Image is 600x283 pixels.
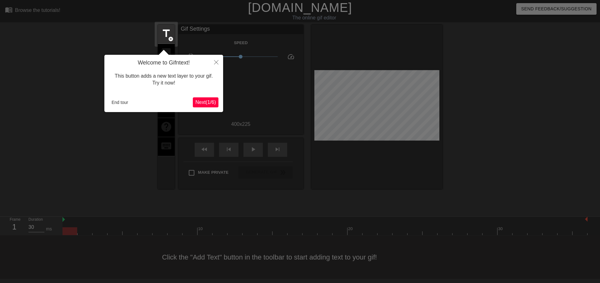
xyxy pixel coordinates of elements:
button: Next [193,97,218,107]
span: Next ( 1 / 6 ) [195,100,216,105]
h4: Welcome to Gifntext! [109,59,218,66]
div: This button adds a new text layer to your gif. Try it now! [109,66,218,93]
button: End tour [109,98,131,107]
button: Close [209,55,223,69]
